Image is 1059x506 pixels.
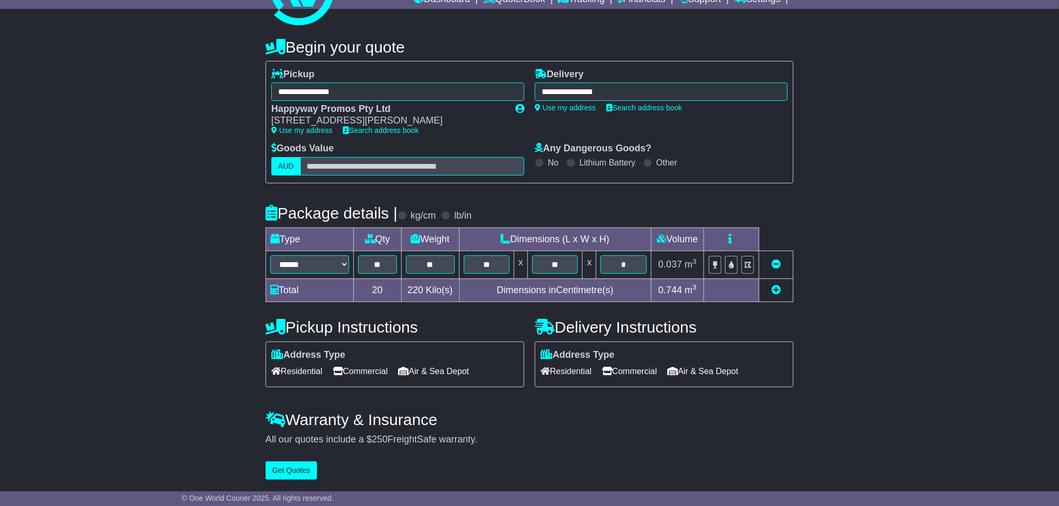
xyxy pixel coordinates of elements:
label: Address Type [271,349,345,361]
label: Any Dangerous Goods? [535,143,651,154]
label: AUD [271,157,301,175]
label: Other [656,158,677,168]
sup: 3 [693,283,697,291]
td: Weight [401,228,459,251]
td: Total [266,278,354,302]
h4: Begin your quote [266,38,793,56]
span: Residential [271,363,322,379]
span: m [685,285,697,295]
div: [STREET_ADDRESS][PERSON_NAME] [271,115,505,127]
span: m [685,259,697,270]
div: Happyway Promos Pty Ltd [271,104,505,115]
sup: 3 [693,257,697,265]
h4: Pickup Instructions [266,318,524,336]
a: Remove this item [771,259,781,270]
label: Goods Value [271,143,334,154]
label: Delivery [535,69,584,80]
div: All our quotes include a $ FreightSafe warranty. [266,434,793,446]
a: Use my address [271,126,332,135]
a: Add new item [771,285,781,295]
label: lb/in [454,210,472,222]
h4: Package details | [266,204,398,222]
label: Pickup [271,69,314,80]
span: Commercial [333,363,388,379]
td: Dimensions (L x W x H) [459,228,651,251]
span: Air & Sea Depot [399,363,470,379]
span: 0.037 [658,259,682,270]
td: x [583,251,596,278]
span: 0.744 [658,285,682,295]
span: Air & Sea Depot [668,363,739,379]
label: Address Type [541,349,615,361]
label: No [548,158,558,168]
span: © One World Courier 2025. All rights reserved. [182,494,334,502]
label: kg/cm [411,210,436,222]
td: Qty [354,228,402,251]
a: Search address book [606,104,682,112]
h4: Delivery Instructions [535,318,793,336]
label: Lithium Battery [579,158,636,168]
td: Type [266,228,354,251]
span: Residential [541,363,592,379]
a: Use my address [535,104,596,112]
button: Get Quotes [266,461,317,480]
td: Volume [651,228,704,251]
span: 250 [372,434,388,445]
td: Dimensions in Centimetre(s) [459,278,651,302]
td: Kilo(s) [401,278,459,302]
span: Commercial [602,363,657,379]
td: 20 [354,278,402,302]
h4: Warranty & Insurance [266,411,793,428]
td: x [514,251,528,278]
a: Search address book [343,126,419,135]
span: 220 [408,285,423,295]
